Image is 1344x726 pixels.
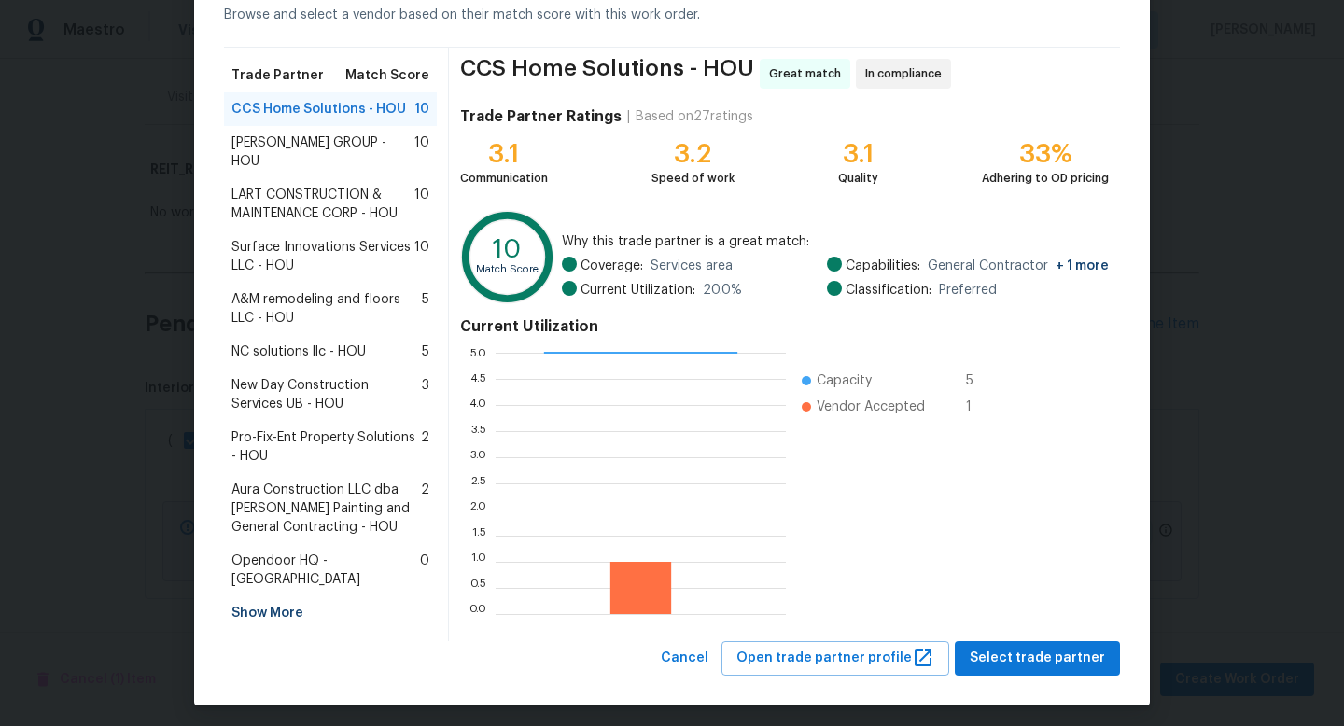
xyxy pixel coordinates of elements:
span: Pro-Fix-Ent Property Solutions - HOU [231,428,421,466]
span: A&M remodeling and floors LLC - HOU [231,290,422,328]
button: Cancel [653,641,716,676]
div: Quality [838,169,878,188]
span: Aura Construction LLC dba [PERSON_NAME] Painting and General Contracting - HOU [231,481,421,537]
div: | [622,107,636,126]
span: Capabilities: [846,257,920,275]
div: Adhering to OD pricing [982,169,1109,188]
text: 4.0 [469,399,486,411]
text: Match Score [476,264,539,274]
button: Select trade partner [955,641,1120,676]
span: Opendoor HQ - [GEOGRAPHIC_DATA] [231,551,420,589]
span: 5 [966,371,996,390]
text: 0.0 [469,608,486,620]
span: Surface Innovations Services LLC - HOU [231,238,414,275]
span: Trade Partner [231,66,324,85]
div: Based on 27 ratings [636,107,753,126]
span: 10 [414,100,429,119]
span: [PERSON_NAME] GROUP - HOU [231,133,414,171]
div: 3.1 [838,145,878,163]
text: 5.0 [469,347,486,358]
span: 2 [421,428,429,466]
text: 3.5 [470,426,486,437]
span: 2 [421,481,429,537]
span: Preferred [939,281,997,300]
span: 10 [414,186,429,223]
span: 0 [420,551,429,589]
h4: Trade Partner Ratings [460,107,622,126]
span: Cancel [661,647,708,670]
span: + 1 more [1056,259,1109,272]
span: Match Score [345,66,429,85]
span: Select trade partner [970,647,1105,670]
div: Show More [224,596,437,630]
span: 5 [422,290,429,328]
span: 3 [422,376,429,413]
span: Capacity [817,371,872,390]
span: Vendor Accepted [817,398,925,416]
div: Communication [460,169,548,188]
span: NC solutions llc - HOU [231,342,366,361]
span: Current Utilization: [581,281,695,300]
span: Classification: [846,281,931,300]
span: CCS Home Solutions - HOU [231,100,406,119]
span: New Day Construction Services UB - HOU [231,376,422,413]
span: Coverage: [581,257,643,275]
text: 3.0 [469,452,486,463]
button: Open trade partner profile [721,641,949,676]
text: 1.0 [471,556,486,567]
text: 2.0 [469,504,486,515]
span: CCS Home Solutions - HOU [460,59,754,89]
span: 10 [414,238,429,275]
div: 33% [982,145,1109,163]
span: 5 [422,342,429,361]
span: 1 [966,398,996,416]
span: 20.0 % [703,281,742,300]
span: 10 [414,133,429,171]
span: Open trade partner profile [736,647,934,670]
span: Why this trade partner is a great match: [562,232,1109,251]
text: 10 [493,236,522,262]
div: 3.2 [651,145,735,163]
text: 1.5 [472,530,486,541]
div: Speed of work [651,169,735,188]
span: Services area [651,257,733,275]
span: LART CONSTRUCTION & MAINTENANCE CORP - HOU [231,186,414,223]
text: 0.5 [469,582,486,593]
text: 4.5 [469,373,486,384]
span: In compliance [865,64,949,83]
text: 2.5 [470,478,486,489]
h4: Current Utilization [460,317,1109,336]
span: Great match [769,64,848,83]
div: 3.1 [460,145,548,163]
span: General Contractor [928,257,1109,275]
